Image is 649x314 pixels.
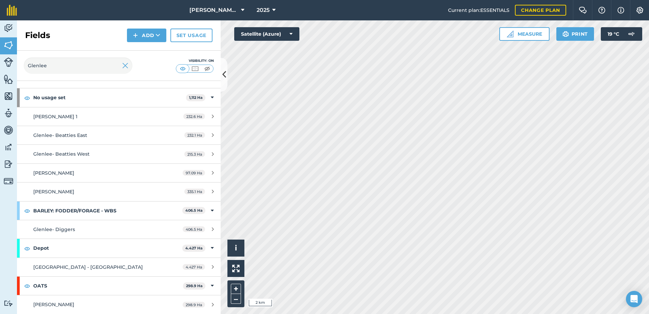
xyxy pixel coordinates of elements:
[25,30,50,41] h2: Fields
[4,91,13,101] img: svg+xml;base64,PHN2ZyB4bWxucz0iaHR0cDovL3d3dy53My5vcmcvMjAwMC9zdmciIHdpZHRoPSI1NiIgaGVpZ2h0PSI2MC...
[122,62,128,70] img: svg+xml;base64,PHN2ZyB4bWxucz0iaHR0cDovL3d3dy53My5vcmcvMjAwMC9zdmciIHdpZHRoPSIyMiIgaGVpZ2h0PSIzMC...
[234,27,299,41] button: Satellite (Azure)
[33,88,186,107] strong: No usage set
[17,220,221,239] a: Glenlee- Diggers406.5 Ha
[185,246,203,250] strong: 4.427 Ha
[7,5,17,16] img: fieldmargin Logo
[24,244,30,252] img: svg+xml;base64,PHN2ZyB4bWxucz0iaHR0cDovL3d3dy53My5vcmcvMjAwMC9zdmciIHdpZHRoPSIxOCIgaGVpZ2h0PSIyNC...
[185,208,203,213] strong: 406.5 Ha
[626,291,642,307] div: Open Intercom Messenger
[33,189,74,195] span: [PERSON_NAME]
[231,294,241,304] button: –
[4,74,13,84] img: svg+xml;base64,PHN2ZyB4bWxucz0iaHR0cDovL3d3dy53My5vcmcvMjAwMC9zdmciIHdpZHRoPSI1NiIgaGVpZ2h0PSI2MC...
[4,108,13,118] img: svg+xml;base64,PD94bWwgdmVyc2lvbj0iMS4wIiBlbmNvZGluZz0idXRmLTgiPz4KPCEtLSBHZW5lcmF0b3I6IEFkb2JlIE...
[232,265,240,272] img: Four arrows, one pointing top left, one top right, one bottom right and the last bottom left
[127,29,166,42] button: Add
[4,57,13,67] img: svg+xml;base64,PD94bWwgdmVyc2lvbj0iMS4wIiBlbmNvZGluZz0idXRmLTgiPz4KPCEtLSBHZW5lcmF0b3I6IEFkb2JlIE...
[4,300,13,307] img: svg+xml;base64,PD94bWwgdmVyc2lvbj0iMS4wIiBlbmNvZGluZz0idXRmLTgiPz4KPCEtLSBHZW5lcmF0b3I6IEFkb2JlIE...
[179,65,187,72] img: svg+xml;base64,PHN2ZyB4bWxucz0iaHR0cDovL3d3dy53My5vcmcvMjAwMC9zdmciIHdpZHRoPSI1MCIgaGVpZ2h0PSI0MC...
[235,244,237,252] span: i
[189,6,238,14] span: [PERSON_NAME] ASAHI PADDOCKS
[170,29,212,42] a: Set usage
[33,151,90,157] span: Glenlee- Beatties West
[499,27,550,41] button: Measure
[598,7,606,14] img: A question mark icon
[17,88,221,107] div: No usage set1,112 Ha
[183,170,205,176] span: 97.09 Ha
[33,226,75,232] span: Glenlee- Diggers
[33,202,182,220] strong: BARLEY: FODDER/FORAGE - WBS
[17,239,221,257] div: Depot4.427 Ha
[24,207,30,215] img: svg+xml;base64,PHN2ZyB4bWxucz0iaHR0cDovL3d3dy53My5vcmcvMjAwMC9zdmciIHdpZHRoPSIxOCIgaGVpZ2h0PSIyNC...
[24,57,132,74] input: Search
[608,27,619,41] span: 19 ° C
[17,182,221,201] a: [PERSON_NAME]335.1 Ha
[636,7,644,14] img: A cog icon
[507,31,514,37] img: Ruler icon
[203,65,211,72] img: svg+xml;base64,PHN2ZyB4bWxucz0iaHR0cDovL3d3dy53My5vcmcvMjAwMC9zdmciIHdpZHRoPSI1MCIgaGVpZ2h0PSI0MC...
[448,6,509,14] span: Current plan : ESSENTIALS
[189,95,203,100] strong: 1,112 Ha
[17,258,221,276] a: [GEOGRAPHIC_DATA] - [GEOGRAPHIC_DATA]4.427 Ha
[257,6,270,14] span: 2025
[617,6,624,14] img: svg+xml;base64,PHN2ZyB4bWxucz0iaHR0cDovL3d3dy53My5vcmcvMjAwMC9zdmciIHdpZHRoPSIxNyIgaGVpZ2h0PSIxNy...
[579,7,587,14] img: Two speech bubbles overlapping with the left bubble in the forefront
[133,31,138,39] img: svg+xml;base64,PHN2ZyB4bWxucz0iaHR0cDovL3d3dy53My5vcmcvMjAwMC9zdmciIHdpZHRoPSIxNCIgaGVpZ2h0PSIyNC...
[183,264,205,270] span: 4.427 Ha
[4,176,13,186] img: svg+xml;base64,PD94bWwgdmVyc2lvbj0iMS4wIiBlbmNvZGluZz0idXRmLTgiPz4KPCEtLSBHZW5lcmF0b3I6IEFkb2JlIE...
[227,240,244,257] button: i
[24,282,30,290] img: svg+xml;base64,PHN2ZyB4bWxucz0iaHR0cDovL3d3dy53My5vcmcvMjAwMC9zdmciIHdpZHRoPSIxOCIgaGVpZ2h0PSIyNC...
[231,284,241,294] button: +
[33,277,183,295] strong: OATS
[17,145,221,163] a: Glenlee- Beatties West215.3 Ha
[4,142,13,152] img: svg+xml;base64,PD94bWwgdmVyc2lvbj0iMS4wIiBlbmNvZGluZz0idXRmLTgiPz4KPCEtLSBHZW5lcmF0b3I6IEFkb2JlIE...
[183,226,205,232] span: 406.5 Ha
[186,283,203,288] strong: 298.9 Ha
[4,23,13,33] img: svg+xml;base64,PD94bWwgdmVyc2lvbj0iMS4wIiBlbmNvZGluZz0idXRmLTgiPz4KPCEtLSBHZW5lcmF0b3I6IEFkb2JlIE...
[556,27,594,41] button: Print
[17,277,221,295] div: OATS298.9 Ha
[4,159,13,169] img: svg+xml;base64,PD94bWwgdmVyc2lvbj0iMS4wIiBlbmNvZGluZz0idXRmLTgiPz4KPCEtLSBHZW5lcmF0b3I6IEFkb2JlIE...
[17,202,221,220] div: BARLEY: FODDER/FORAGE - WBS406.5 Ha
[17,107,221,126] a: [PERSON_NAME] 1232.6 Ha
[33,170,74,176] span: [PERSON_NAME]
[184,151,205,157] span: 215.3 Ha
[33,239,182,257] strong: Depot
[33,264,143,270] span: [GEOGRAPHIC_DATA] - [GEOGRAPHIC_DATA]
[33,132,87,138] span: Glenlee- Beatties East
[33,301,74,308] span: [PERSON_NAME]
[625,27,638,41] img: svg+xml;base64,PD94bWwgdmVyc2lvbj0iMS4wIiBlbmNvZGluZz0idXRmLTgiPz4KPCEtLSBHZW5lcmF0b3I6IEFkb2JlIE...
[191,65,199,72] img: svg+xml;base64,PHN2ZyB4bWxucz0iaHR0cDovL3d3dy53My5vcmcvMjAwMC9zdmciIHdpZHRoPSI1MCIgaGVpZ2h0PSI0MC...
[4,125,13,135] img: svg+xml;base64,PD94bWwgdmVyc2lvbj0iMS4wIiBlbmNvZGluZz0idXRmLTgiPz4KPCEtLSBHZW5lcmF0b3I6IEFkb2JlIE...
[184,132,205,138] span: 232.1 Ha
[184,189,205,194] span: 335.1 Ha
[17,164,221,182] a: [PERSON_NAME]97.09 Ha
[562,30,569,38] img: svg+xml;base64,PHN2ZyB4bWxucz0iaHR0cDovL3d3dy53My5vcmcvMjAwMC9zdmciIHdpZHRoPSIxOSIgaGVpZ2h0PSIyNC...
[17,126,221,144] a: Glenlee- Beatties East232.1 Ha
[601,27,642,41] button: 19 °C
[183,302,205,308] span: 298.9 Ha
[515,5,566,16] a: Change plan
[183,114,205,119] span: 232.6 Ha
[4,40,13,50] img: svg+xml;base64,PHN2ZyB4bWxucz0iaHR0cDovL3d3dy53My5vcmcvMjAwMC9zdmciIHdpZHRoPSI1NiIgaGVpZ2h0PSI2MC...
[176,58,214,64] div: Visibility: On
[17,295,221,314] a: [PERSON_NAME]298.9 Ha
[24,94,30,102] img: svg+xml;base64,PHN2ZyB4bWxucz0iaHR0cDovL3d3dy53My5vcmcvMjAwMC9zdmciIHdpZHRoPSIxOCIgaGVpZ2h0PSIyNC...
[33,114,77,120] span: [PERSON_NAME] 1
